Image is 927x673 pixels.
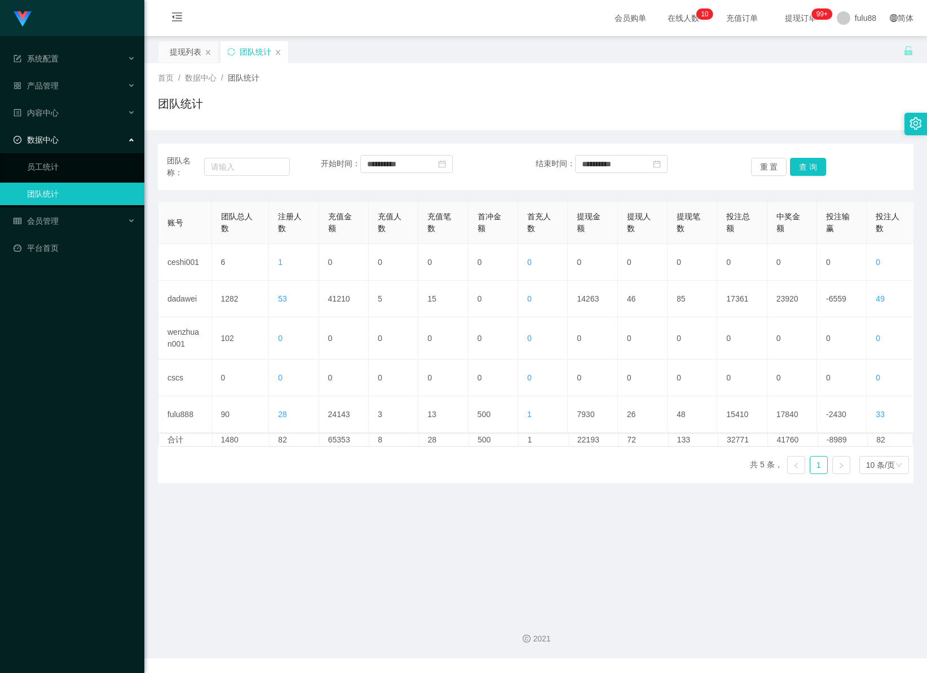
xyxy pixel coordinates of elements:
[523,635,531,643] i: 图标: copyright
[14,55,21,63] i: 图标: form
[876,212,899,233] span: 投注人数
[810,456,828,474] li: 1
[668,396,717,433] td: 48
[569,434,619,446] td: 22193
[717,360,767,396] td: 0
[469,360,518,396] td: 0
[668,281,717,317] td: 85
[278,212,302,233] span: 注册人数
[159,434,213,446] td: 合计
[158,1,196,37] i: 图标: menu-fold
[319,281,369,317] td: 41210
[270,434,319,446] td: 82
[577,212,601,233] span: 提现金额
[627,212,651,233] span: 提现人数
[469,396,518,433] td: 500
[369,281,418,317] td: 5
[14,109,21,117] i: 图标: profile
[818,434,868,446] td: -8989
[876,410,885,419] span: 33
[14,54,59,63] span: 系统配置
[27,183,135,205] a: 团队统计
[768,434,818,446] td: 41760
[369,317,418,360] td: 0
[895,462,902,470] i: 图标: down
[369,360,418,396] td: 0
[158,396,212,433] td: fulu888
[527,373,532,382] span: 0
[527,212,551,233] span: 首充人数
[793,462,800,469] i: 图标: left
[527,258,532,267] span: 0
[618,244,668,281] td: 0
[536,159,575,168] span: 结束时间：
[826,212,850,233] span: 投注输赢
[469,244,518,281] td: 0
[469,317,518,360] td: 0
[205,49,211,56] i: 图标: close
[14,108,59,117] span: 内容中心
[767,396,817,433] td: 17840
[320,434,369,446] td: 65353
[14,11,32,27] img: logo.9652507e.png
[668,244,717,281] td: 0
[717,317,767,360] td: 0
[527,410,532,419] span: 1
[278,334,282,343] span: 0
[767,244,817,281] td: 0
[278,410,287,419] span: 28
[319,396,369,433] td: 24143
[278,294,287,303] span: 53
[321,159,360,168] span: 开始时间：
[568,281,617,317] td: 14263
[469,281,518,317] td: 0
[767,317,817,360] td: 0
[817,360,867,396] td: 0
[14,237,135,259] a: 图标: dashboard平台首页
[618,281,668,317] td: 46
[717,281,767,317] td: 17361
[167,218,183,227] span: 账号
[213,434,270,446] td: 1480
[890,14,898,22] i: 图标: global
[876,334,880,343] span: 0
[669,434,718,446] td: 133
[618,360,668,396] td: 0
[369,396,418,433] td: 3
[240,41,271,63] div: 团队统计
[27,156,135,178] a: 员工统计
[868,434,917,446] td: 82
[278,258,282,267] span: 1
[721,14,763,22] span: 充值订单
[838,462,845,469] i: 图标: right
[767,281,817,317] td: 23920
[478,212,501,233] span: 首冲金额
[817,396,867,433] td: -2430
[519,434,568,446] td: 1
[418,281,468,317] td: 15
[14,135,59,144] span: 数据中心
[178,73,180,82] span: /
[750,456,783,474] li: 共 5 条，
[779,14,822,22] span: 提现订单
[212,396,270,433] td: 90
[221,212,253,233] span: 团队总人数
[812,8,832,20] sup: 180
[319,244,369,281] td: 0
[369,244,418,281] td: 0
[227,48,235,56] i: 图标: sync
[568,244,617,281] td: 0
[718,434,768,446] td: 32771
[278,373,282,382] span: 0
[705,8,709,20] p: 0
[696,8,713,20] sup: 10
[14,217,21,225] i: 图标: table
[662,14,705,22] span: 在线人数
[418,317,468,360] td: 0
[619,434,668,446] td: 72
[469,434,519,446] td: 500
[717,244,767,281] td: 0
[832,456,850,474] li: 下一页
[876,294,885,303] span: 49
[319,317,369,360] td: 0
